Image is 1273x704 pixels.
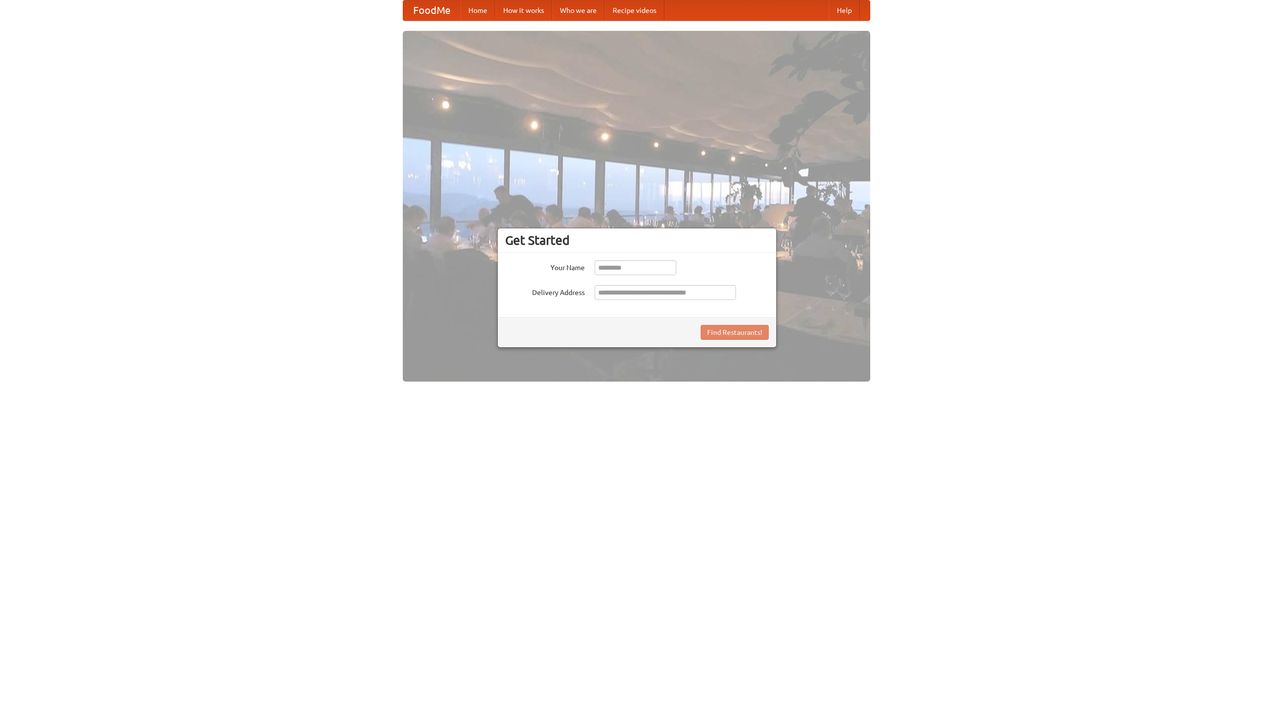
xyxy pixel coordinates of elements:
label: Delivery Address [505,285,585,298]
a: Recipe videos [605,0,664,20]
button: Find Restaurants! [701,325,769,340]
a: How it works [495,0,552,20]
a: Home [460,0,495,20]
a: FoodMe [403,0,460,20]
a: Help [829,0,860,20]
a: Who we are [552,0,605,20]
label: Your Name [505,260,585,273]
h3: Get Started [505,233,769,248]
